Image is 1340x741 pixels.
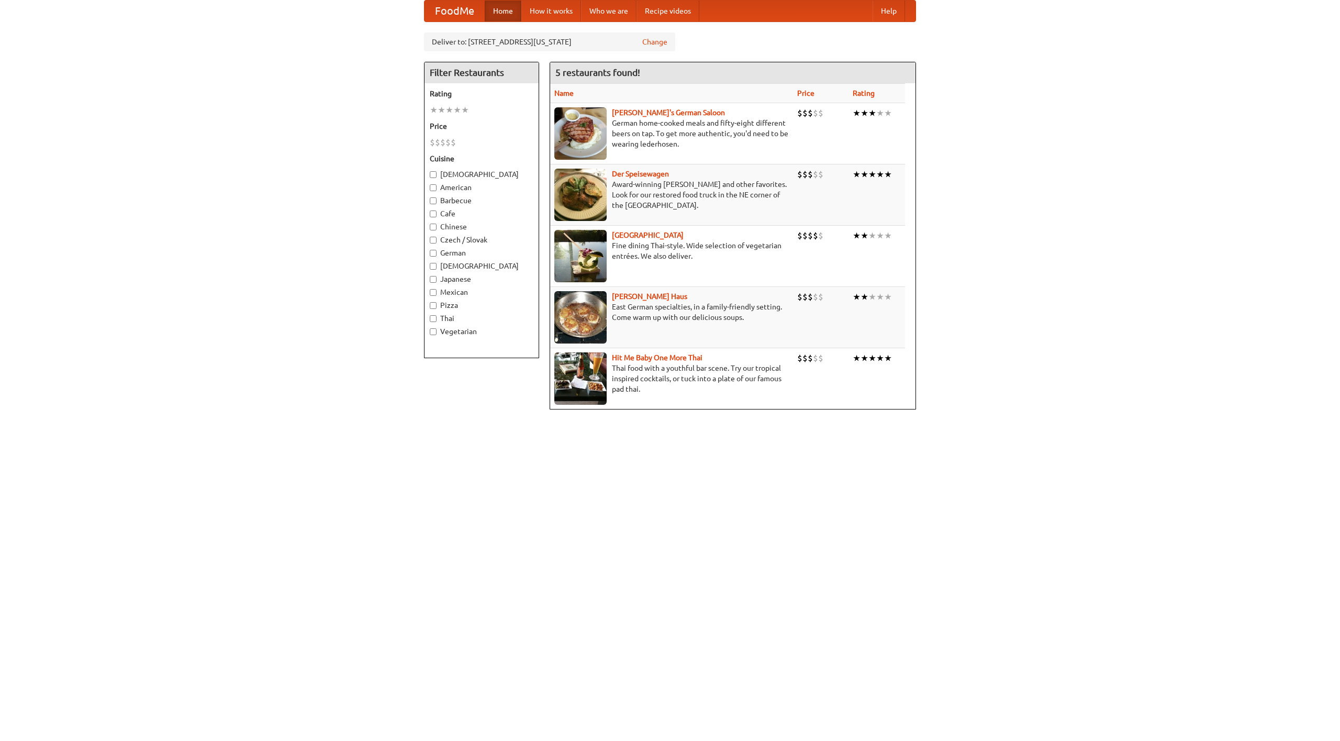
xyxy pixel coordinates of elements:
li: ★ [861,169,868,180]
li: ★ [868,352,876,364]
label: Japanese [430,274,533,284]
p: Thai food with a youthful bar scene. Try our tropical inspired cocktails, or tuck into a plate of... [554,363,789,394]
li: $ [451,137,456,148]
li: ★ [853,169,861,180]
li: $ [818,169,823,180]
li: $ [813,352,818,364]
li: ★ [430,104,438,116]
p: Fine dining Thai-style. Wide selection of vegetarian entrées. We also deliver. [554,240,789,261]
li: ★ [861,230,868,241]
img: esthers.jpg [554,107,607,160]
a: Der Speisewagen [612,170,669,178]
li: $ [813,230,818,241]
li: $ [802,169,808,180]
input: Vegetarian [430,328,437,335]
h5: Rating [430,89,533,99]
li: ★ [861,107,868,119]
li: $ [808,230,813,241]
li: $ [802,107,808,119]
input: Japanese [430,276,437,283]
li: $ [802,230,808,241]
a: Hit Me Baby One More Thai [612,353,702,362]
li: ★ [861,291,868,303]
a: Help [873,1,905,21]
li: $ [818,352,823,364]
li: ★ [868,230,876,241]
li: $ [797,352,802,364]
label: Barbecue [430,195,533,206]
p: German home-cooked meals and fifty-eight different beers on tap. To get more authentic, you'd nee... [554,118,789,149]
img: kohlhaus.jpg [554,291,607,344]
li: $ [435,137,440,148]
a: [PERSON_NAME]'s German Saloon [612,108,725,117]
li: $ [808,107,813,119]
label: Cafe [430,208,533,219]
a: How it works [521,1,581,21]
li: $ [813,169,818,180]
label: German [430,248,533,258]
li: $ [430,137,435,148]
li: ★ [453,104,461,116]
input: German [430,250,437,257]
li: ★ [884,169,892,180]
li: ★ [884,352,892,364]
li: $ [808,352,813,364]
li: $ [813,291,818,303]
li: ★ [461,104,469,116]
li: $ [808,291,813,303]
a: FoodMe [425,1,485,21]
li: $ [440,137,445,148]
a: [PERSON_NAME] Haus [612,292,687,301]
h4: Filter Restaurants [425,62,539,83]
b: [GEOGRAPHIC_DATA] [612,231,684,239]
label: Mexican [430,287,533,297]
a: Name [554,89,574,97]
li: $ [808,169,813,180]
li: $ [797,169,802,180]
input: Pizza [430,302,437,309]
li: $ [802,291,808,303]
input: Czech / Slovak [430,237,437,244]
a: Price [797,89,814,97]
label: Thai [430,313,533,324]
li: $ [797,230,802,241]
input: Chinese [430,224,437,230]
li: $ [445,137,451,148]
li: ★ [876,230,884,241]
ng-pluralize: 5 restaurants found! [555,68,640,78]
li: ★ [884,230,892,241]
li: ★ [868,107,876,119]
li: ★ [868,291,876,303]
li: ★ [445,104,453,116]
li: $ [818,107,823,119]
li: ★ [853,107,861,119]
li: ★ [868,169,876,180]
label: Vegetarian [430,326,533,337]
li: ★ [876,107,884,119]
label: [DEMOGRAPHIC_DATA] [430,261,533,271]
a: Who we are [581,1,636,21]
a: Home [485,1,521,21]
li: ★ [853,230,861,241]
label: Chinese [430,222,533,232]
label: Czech / Slovak [430,235,533,245]
label: American [430,182,533,193]
label: [DEMOGRAPHIC_DATA] [430,169,533,180]
img: speisewagen.jpg [554,169,607,221]
div: Deliver to: [STREET_ADDRESS][US_STATE] [424,32,675,51]
p: Award-winning [PERSON_NAME] and other favorites. Look for our restored food truck in the NE corne... [554,179,789,211]
input: American [430,184,437,191]
li: ★ [861,352,868,364]
li: ★ [876,169,884,180]
a: Change [642,37,667,47]
img: satay.jpg [554,230,607,282]
li: ★ [438,104,445,116]
input: [DEMOGRAPHIC_DATA] [430,263,437,270]
p: East German specialties, in a family-friendly setting. Come warm up with our delicious soups. [554,302,789,323]
h5: Cuisine [430,153,533,164]
li: $ [818,230,823,241]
